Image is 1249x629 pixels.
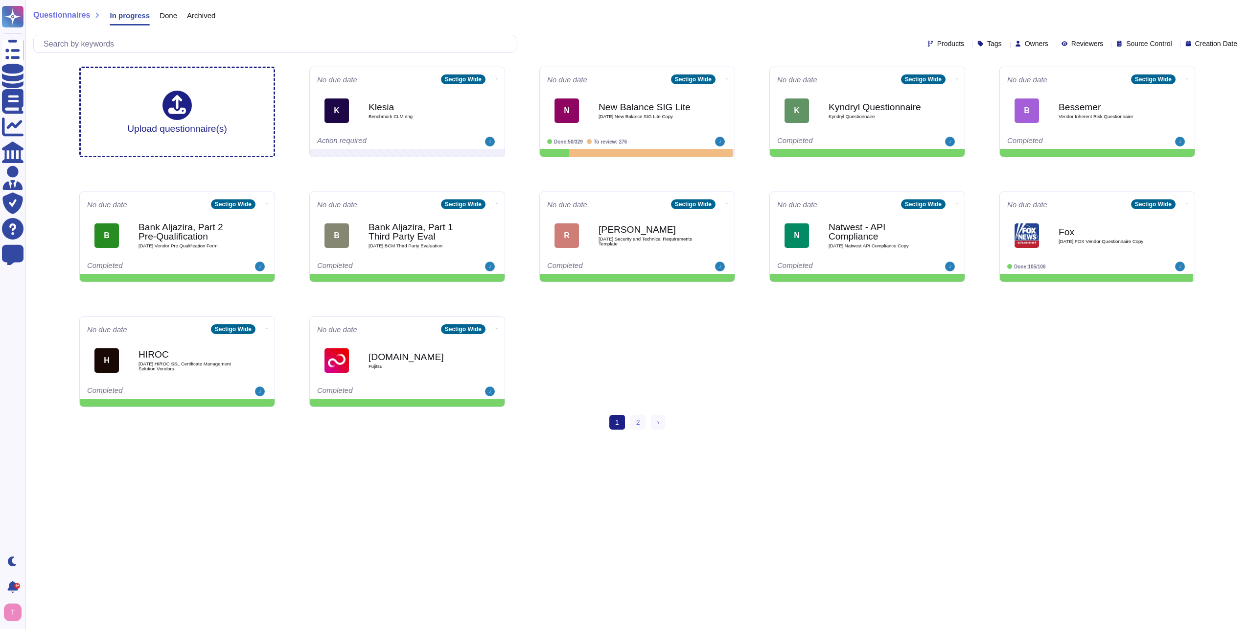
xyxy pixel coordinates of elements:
input: Search by keywords [39,35,516,52]
div: Upload questionnaire(s) [127,91,227,133]
span: Source Control [1126,40,1172,47]
b: Klesia [369,102,466,112]
div: Sectigo Wide [441,324,486,334]
img: user [485,137,495,146]
b: Kyndryl Questionnaire [829,102,926,112]
span: [DATE] Security and Technical Requirements Template [599,237,696,246]
span: Products [937,40,964,47]
span: Done [160,12,177,19]
img: user [715,262,725,271]
div: Completed [1007,137,1127,146]
img: user [255,387,265,396]
div: Sectigo Wide [1131,199,1176,209]
div: Sectigo Wide [441,74,486,84]
div: Completed [317,387,437,396]
span: Done: 105/106 [1014,264,1046,269]
span: Archived [187,12,215,19]
div: R [555,223,579,248]
span: No due date [1007,76,1047,83]
b: [PERSON_NAME] [599,225,696,234]
span: [DATE] New Balance SIG Lite Copy [599,114,696,119]
div: Sectigo Wide [211,199,255,209]
span: Vendor Inherent Risk Questionnaire [1059,114,1156,119]
div: Completed [777,262,897,271]
span: › [657,418,659,426]
span: [DATE] Vendor Pre Qualification Form [139,243,236,248]
div: Sectigo Wide [671,199,716,209]
div: Completed [87,387,207,396]
div: N [555,98,579,123]
img: user [4,604,22,621]
b: Natwest - API Compliance [829,222,926,241]
div: Completed [777,137,897,146]
span: Tags [987,40,1002,47]
span: In progress [110,12,150,19]
b: HIROC [139,350,236,359]
span: Done: 50/329 [554,139,583,145]
div: Sectigo Wide [441,199,486,209]
div: Sectigo Wide [211,324,255,334]
span: Questionnaires [33,11,90,19]
span: [DATE] BCM Third Party Evaluation [369,243,466,248]
span: [DATE] HIROC SSL Certificate Management Solution Vendors [139,362,236,371]
span: No due date [317,76,357,83]
div: Sectigo Wide [901,199,946,209]
div: Sectigo Wide [1131,74,1176,84]
div: N [785,223,809,248]
div: H [94,348,119,373]
div: Sectigo Wide [901,74,946,84]
a: 2 [630,415,646,430]
span: [DATE] Natwest API Compliance Copy [829,243,926,248]
b: Bank Aljazira, Part 1 Third Party Eval [369,222,466,241]
img: user [945,262,955,271]
img: user [945,137,955,146]
div: Completed [87,262,207,271]
span: 1 [609,415,625,430]
span: No due date [87,201,127,208]
img: user [255,262,265,271]
b: Bessemer [1059,102,1156,112]
div: Completed [317,262,437,271]
div: Sectigo Wide [671,74,716,84]
b: [DOMAIN_NAME] [369,352,466,362]
span: No due date [777,76,817,83]
b: New Balance SIG Lite [599,102,696,112]
span: No due date [547,76,587,83]
span: Benchmark CLM eng [369,114,466,119]
span: No due date [547,201,587,208]
span: No due date [317,201,357,208]
span: No due date [317,326,357,333]
div: 9+ [14,583,20,589]
span: To review: 276 [594,139,627,145]
img: user [1175,137,1185,146]
span: No due date [1007,201,1047,208]
div: B [94,223,119,248]
div: K [785,98,809,123]
span: Creation Date [1195,40,1237,47]
div: B [324,223,349,248]
span: Owners [1025,40,1048,47]
b: Bank Aljazira, Part 2 Pre-Qualification [139,222,236,241]
div: Action required [317,137,437,146]
div: K [324,98,349,123]
span: Fujitsu [369,364,466,369]
img: user [1175,262,1185,271]
img: user [485,262,495,271]
img: user [715,137,725,146]
span: [DATE] FOX Vendor Questionnaire Copy [1059,239,1156,244]
div: B [1015,98,1039,123]
div: Completed [547,262,667,271]
span: Reviewers [1071,40,1103,47]
img: Logo [1015,223,1039,248]
b: Fox [1059,227,1156,237]
button: user [2,602,28,623]
span: No due date [777,201,817,208]
img: user [485,387,495,396]
span: Kyndryl Questionnaire [829,114,926,119]
img: Logo [324,348,349,373]
span: No due date [87,326,127,333]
